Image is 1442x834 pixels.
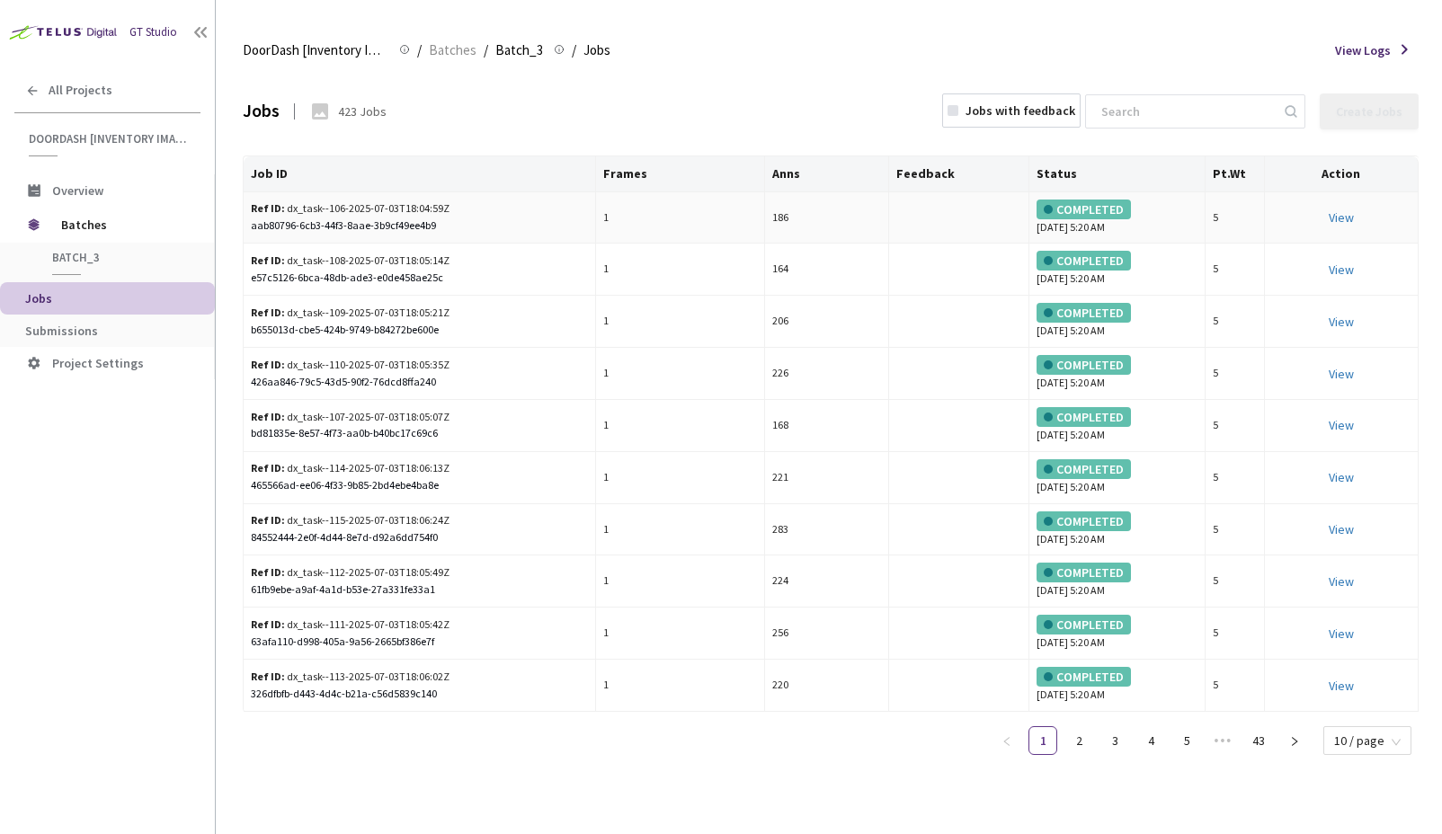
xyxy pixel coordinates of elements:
[1206,156,1264,192] th: Pt.Wt
[1137,727,1164,754] a: 4
[765,192,888,244] td: 186
[596,192,765,244] td: 1
[251,374,588,391] div: 426aa846-79c5-43d5-90f2-76dcd8ffa240
[1101,727,1128,754] a: 3
[251,253,285,267] b: Ref ID:
[1037,459,1197,496] div: [DATE] 5:20 AM
[52,355,144,371] span: Project Settings
[1037,200,1197,236] div: [DATE] 5:20 AM
[1334,727,1401,754] span: 10 / page
[1037,355,1197,392] div: [DATE] 5:20 AM
[596,400,765,452] td: 1
[765,348,888,400] td: 226
[251,564,481,581] div: dx_task--112-2025-07-03T18:05:49Z
[596,156,765,192] th: Frames
[1208,726,1237,755] li: Next 5 Pages
[251,529,588,546] div: 84552444-2e0f-4d44-8e7d-d92a6dd754f0
[1329,573,1354,590] a: View
[1329,625,1354,642] a: View
[1100,726,1129,755] li: 3
[1329,417,1354,433] a: View
[251,306,285,319] b: Ref ID:
[1029,156,1206,192] th: Status
[1206,504,1264,556] td: 5
[1037,615,1131,634] div: COMPLETED
[1323,726,1411,748] div: Page Size
[251,634,588,651] div: 63afa110-d998-405a-9a56-2665bf386e7f
[425,40,480,59] a: Batches
[1037,200,1131,219] div: COMPLETED
[251,410,285,423] b: Ref ID:
[1206,660,1264,712] td: 5
[966,102,1075,120] div: Jobs with feedback
[1173,727,1200,754] a: 5
[1037,355,1131,375] div: COMPLETED
[1037,563,1197,599] div: [DATE] 5:20 AM
[338,102,387,120] div: 423 Jobs
[765,660,888,712] td: 220
[1172,726,1201,755] li: 5
[25,290,52,306] span: Jobs
[572,40,576,61] li: /
[1037,459,1131,479] div: COMPLETED
[1329,366,1354,382] a: View
[765,400,888,452] td: 168
[484,40,488,61] li: /
[251,460,481,477] div: dx_task--114-2025-07-03T18:06:13Z
[429,40,476,61] span: Batches
[1037,563,1131,582] div: COMPLETED
[251,512,481,529] div: dx_task--115-2025-07-03T18:06:24Z
[1206,244,1264,296] td: 5
[1037,251,1197,288] div: [DATE] 5:20 AM
[1037,511,1131,531] div: COMPLETED
[1336,104,1402,119] div: Create Jobs
[1037,667,1197,704] div: [DATE] 5:20 AM
[61,207,184,243] span: Batches
[1265,156,1419,192] th: Action
[1206,192,1264,244] td: 5
[29,131,190,146] span: DoorDash [Inventory Image Labelling]
[992,726,1021,755] button: left
[1064,726,1093,755] li: 2
[251,565,285,579] b: Ref ID:
[1037,303,1131,323] div: COMPLETED
[1065,727,1092,754] a: 2
[1329,314,1354,330] a: View
[765,452,888,504] td: 221
[1206,555,1264,608] td: 5
[251,201,285,215] b: Ref ID:
[596,348,765,400] td: 1
[765,296,888,348] td: 206
[251,477,588,494] div: 465566ad-ee06-4f33-9b85-2bd4ebe4ba8e
[129,24,177,41] div: GT Studio
[1329,521,1354,537] a: View
[596,296,765,348] td: 1
[1206,296,1264,348] td: 5
[1037,407,1197,444] div: [DATE] 5:20 AM
[1037,511,1197,548] div: [DATE] 5:20 AM
[1028,726,1057,755] li: 1
[1244,726,1273,755] li: 43
[251,669,481,686] div: dx_task--113-2025-07-03T18:06:02Z
[251,270,588,287] div: e57c5126-6bca-48db-ade3-e0de458ae25c
[52,250,185,265] span: Batch_3
[1037,251,1131,271] div: COMPLETED
[1037,667,1131,687] div: COMPLETED
[251,357,481,374] div: dx_task--110-2025-07-03T18:05:35Z
[251,581,588,599] div: 61fb9ebe-a9af-4a1d-b53e-27a331fe33a1
[243,98,280,124] div: Jobs
[251,617,481,634] div: dx_task--111-2025-07-03T18:05:42Z
[1206,608,1264,660] td: 5
[1245,727,1272,754] a: 43
[251,253,481,270] div: dx_task--108-2025-07-03T18:05:14Z
[889,156,1030,192] th: Feedback
[596,504,765,556] td: 1
[1329,469,1354,485] a: View
[1037,407,1131,427] div: COMPLETED
[251,409,481,426] div: dx_task--107-2025-07-03T18:05:07Z
[583,40,610,61] span: Jobs
[1206,400,1264,452] td: 5
[1136,726,1165,755] li: 4
[251,217,588,235] div: aab80796-6cb3-44f3-8aae-3b9cf49ee4b9
[596,452,765,504] td: 1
